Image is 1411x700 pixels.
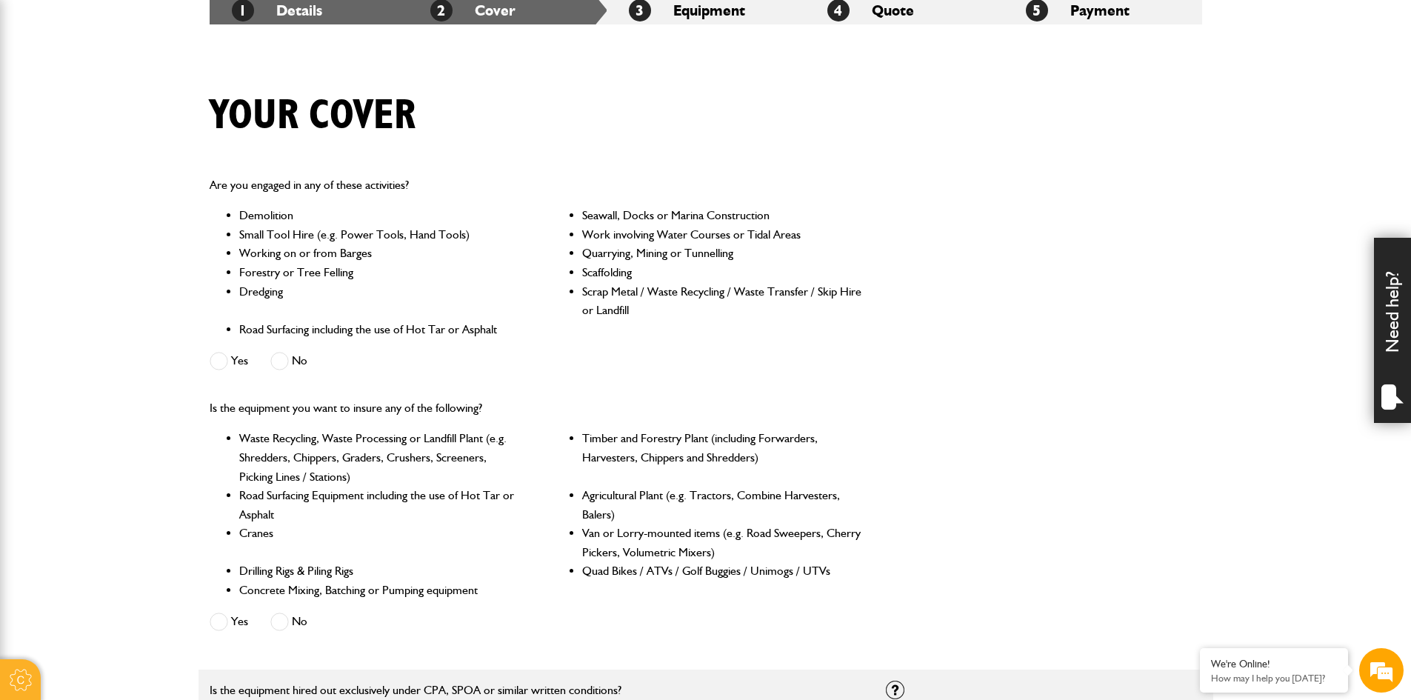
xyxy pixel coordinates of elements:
li: Quad Bikes / ATVs / Golf Buggies / Unimogs / UTVs [582,561,863,581]
li: Timber and Forestry Plant (including Forwarders, Harvesters, Chippers and Shredders) [582,429,863,486]
div: Need help? [1374,238,1411,423]
img: d_20077148190_company_1631870298795_20077148190 [25,82,62,103]
div: Minimize live chat window [243,7,278,43]
label: Yes [210,352,248,370]
label: Yes [210,613,248,631]
label: No [270,352,307,370]
li: Work involving Water Courses or Tidal Areas [582,225,863,244]
p: How may I help you today? [1211,673,1337,684]
p: Is the equipment you want to insure any of the following? [210,399,864,418]
div: We're Online! [1211,658,1337,670]
li: Quarrying, Mining or Tunnelling [582,244,863,263]
h1: Your cover [210,91,416,141]
input: Enter your email address [19,181,270,213]
input: Enter your phone number [19,224,270,257]
li: Scrap Metal / Waste Recycling / Waste Transfer / Skip Hire or Landfill [582,282,863,320]
li: Drilling Rigs & Piling Rigs [239,561,520,581]
li: Cranes [239,524,520,561]
li: Forestry or Tree Felling [239,263,520,282]
li: Working on or from Barges [239,244,520,263]
label: Is the equipment hired out exclusively under CPA, SPOA or similar written conditions? [210,684,621,696]
li: Waste Recycling, Waste Processing or Landfill Plant (e.g. Shredders, Chippers, Graders, Crushers,... [239,429,520,486]
li: Road Surfacing Equipment including the use of Hot Tar or Asphalt [239,486,520,524]
p: Are you engaged in any of these activities? [210,176,864,195]
li: Concrete Mixing, Batching or Pumping equipment [239,581,520,600]
li: Van or Lorry-mounted items (e.g. Road Sweepers, Cherry Pickers, Volumetric Mixers) [582,524,863,561]
li: Small Tool Hire (e.g. Power Tools, Hand Tools) [239,225,520,244]
li: Road Surfacing including the use of Hot Tar or Asphalt [239,320,520,339]
label: No [270,613,307,631]
div: Chat with us now [77,83,249,102]
li: Dredging [239,282,520,320]
input: Enter your last name [19,137,270,170]
li: Scaffolding [582,263,863,282]
a: 1Details [232,1,322,19]
li: Agricultural Plant (e.g. Tractors, Combine Harvesters, Balers) [582,486,863,524]
li: Seawall, Docks or Marina Construction [582,206,863,225]
textarea: Type your message and hit 'Enter' [19,268,270,444]
li: Demolition [239,206,520,225]
em: Start Chat [201,456,269,476]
